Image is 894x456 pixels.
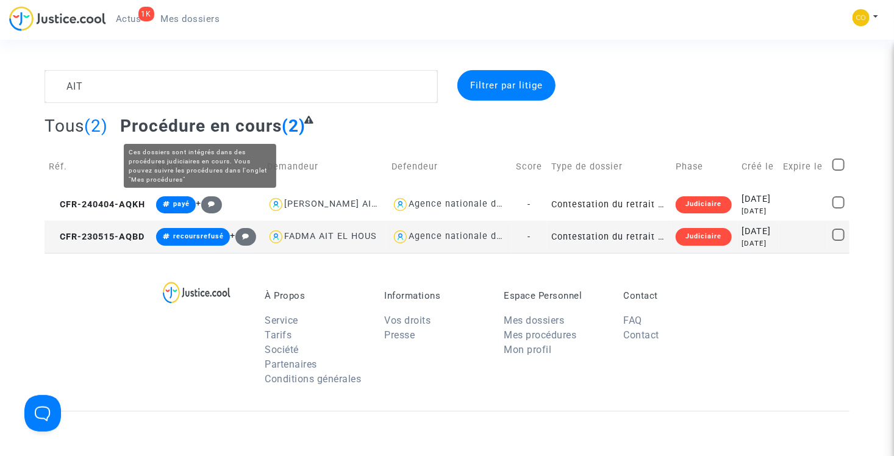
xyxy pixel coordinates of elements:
img: icon-user.svg [392,196,409,213]
span: - [528,232,531,242]
a: Contact [623,329,659,341]
img: icon-user.svg [267,228,285,246]
span: + [196,198,222,208]
img: 5a13cfc393247f09c958b2f13390bacc [853,9,870,26]
a: Société [265,344,299,355]
span: CFR-230515-AQBD [49,232,145,242]
div: Agence nationale de l'habitat [409,231,543,241]
a: Mes procédures [504,329,576,341]
td: Créé le [737,145,779,188]
a: Partenaires [265,358,317,370]
span: Tous [45,116,84,136]
p: Espace Personnel [504,290,605,301]
a: Presse [384,329,415,341]
img: logo-lg.svg [163,282,231,304]
a: Conditions générales [265,373,361,385]
td: Demandeur [263,145,387,188]
a: Vos droits [384,315,431,326]
a: Service [265,315,298,326]
a: 1KActus [106,10,151,28]
span: Filtrer par litige [470,80,543,91]
div: 1K [138,7,154,21]
iframe: Help Scout Beacon - Open [24,395,61,432]
td: Réf. [45,145,152,188]
span: (2) [282,116,306,136]
div: [DATE] [742,238,774,249]
img: icon-user.svg [392,228,409,246]
div: FADMA AIT EL HOUS [285,231,377,241]
img: icon-user.svg [267,196,285,213]
a: Tarifs [265,329,291,341]
span: + [230,230,256,241]
td: Score [512,145,547,188]
a: Mon profil [504,344,551,355]
img: jc-logo.svg [9,6,106,31]
span: Actus [116,13,141,24]
td: Phase [671,145,737,188]
td: Defendeur [387,145,512,188]
span: payé [173,200,190,208]
td: Notes [152,145,263,188]
div: Judiciaire [676,228,731,245]
span: recoursrefusé [173,232,224,240]
td: Type de dossier [547,145,671,188]
span: CFR-240404-AQKH [49,199,145,210]
p: Contact [623,290,724,301]
span: - [528,199,531,210]
td: Expire le [779,145,828,188]
p: Informations [384,290,485,301]
p: À Propos [265,290,366,301]
td: Contestation du retrait de [PERSON_NAME] par l'ANAH (mandataire) [547,188,671,221]
div: Judiciaire [676,196,731,213]
a: FAQ [623,315,642,326]
span: Mes dossiers [161,13,220,24]
div: [DATE] [742,193,774,206]
div: [DATE] [742,206,774,216]
span: Procédure en cours [120,116,282,136]
div: [DATE] [742,225,774,238]
span: (2) [84,116,108,136]
div: [PERSON_NAME] AIT SGHIR [285,199,410,209]
a: Mes dossiers [151,10,230,28]
div: Agence nationale de l'habitat [409,199,543,209]
td: Contestation du retrait de [PERSON_NAME] par l'ANAH (mandataire) [547,221,671,253]
a: Mes dossiers [504,315,564,326]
